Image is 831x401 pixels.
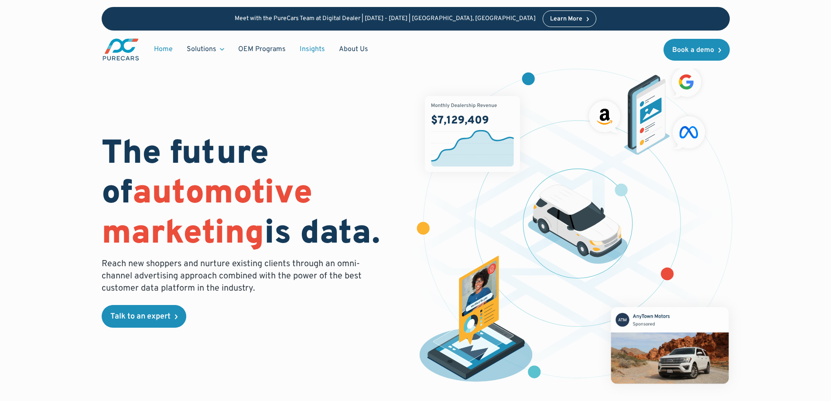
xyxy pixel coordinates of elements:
[425,96,520,172] img: chart showing monthly dealership revenue of $7m
[528,185,628,264] img: illustration of a vehicle
[332,41,375,58] a: About Us
[110,313,171,321] div: Talk to an expert
[550,16,582,22] div: Learn More
[663,39,730,61] a: Book a demo
[102,173,312,255] span: automotive marketing
[187,45,216,54] div: Solutions
[102,135,405,254] h1: The future of is data.
[180,41,231,58] div: Solutions
[411,256,541,386] img: persona of a buyer
[595,291,745,400] img: mockup of facebook post
[235,15,536,23] p: Meet with the PureCars Team at Digital Dealer | [DATE] - [DATE] | [GEOGRAPHIC_DATA], [GEOGRAPHIC_...
[672,47,714,54] div: Book a demo
[585,63,710,155] img: ads on social media and advertising partners
[231,41,293,58] a: OEM Programs
[102,38,140,62] img: purecars logo
[102,38,140,62] a: main
[102,305,186,328] a: Talk to an expert
[543,10,597,27] a: Learn More
[293,41,332,58] a: Insights
[147,41,180,58] a: Home
[102,258,367,295] p: Reach new shoppers and nurture existing clients through an omni-channel advertising approach comb...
